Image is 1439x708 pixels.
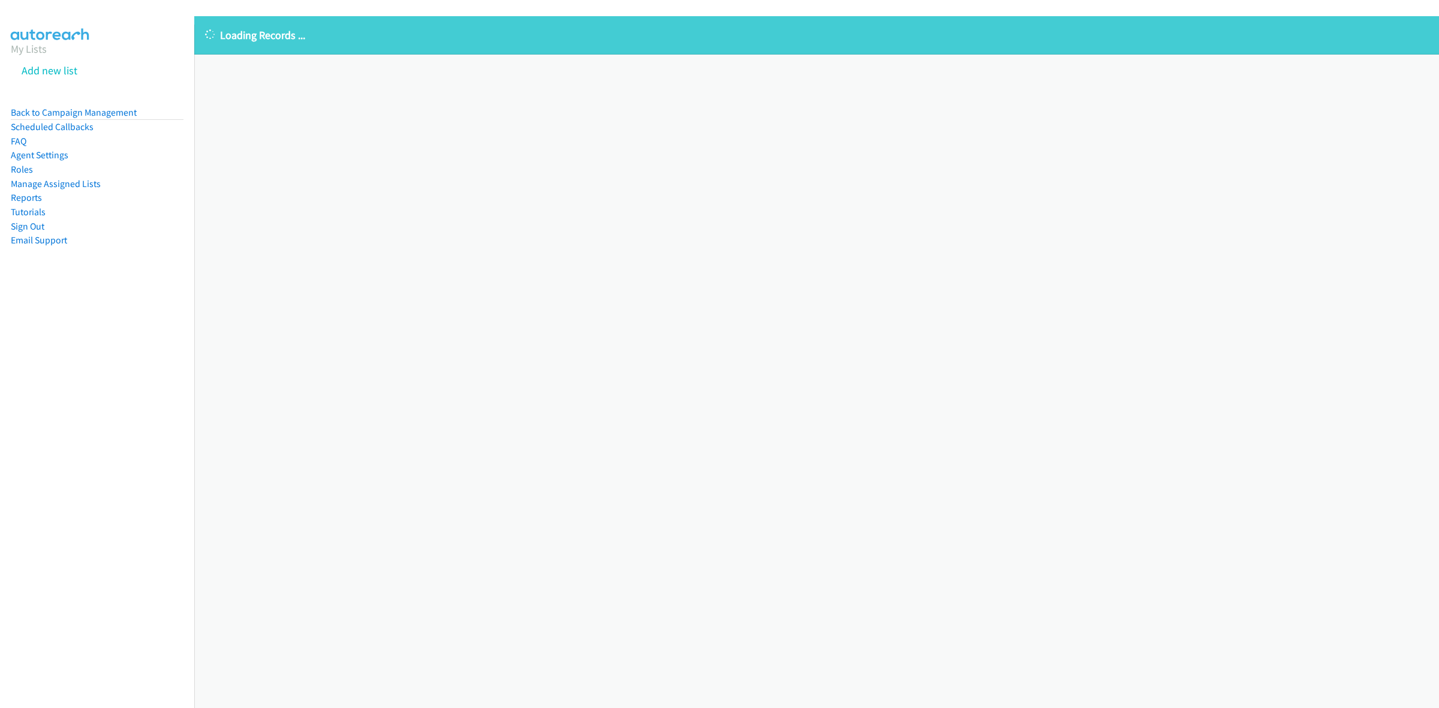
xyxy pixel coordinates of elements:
a: Roles [11,164,33,175]
a: Scheduled Callbacks [11,121,94,132]
a: Reports [11,192,42,203]
a: Email Support [11,234,67,246]
a: Tutorials [11,206,46,218]
a: My Lists [11,42,47,56]
p: Loading Records ... [205,27,1428,43]
a: Back to Campaign Management [11,107,137,118]
a: Sign Out [11,221,44,232]
a: Manage Assigned Lists [11,178,101,189]
a: FAQ [11,135,26,147]
a: Agent Settings [11,149,68,161]
a: Add new list [22,64,77,77]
